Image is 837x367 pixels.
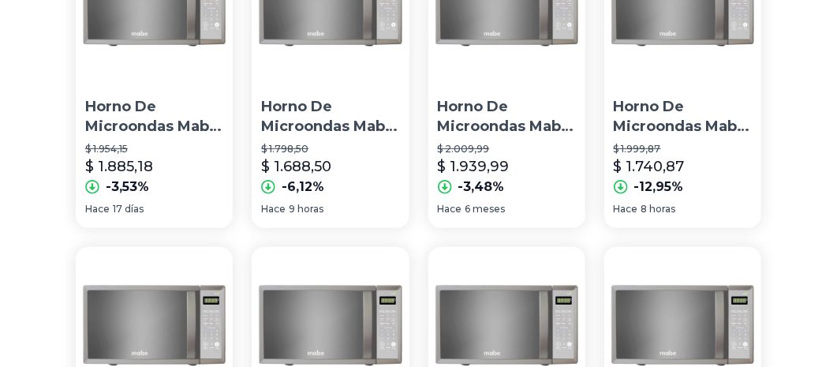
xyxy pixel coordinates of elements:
[614,143,752,155] p: $ 1.999,87
[614,97,752,137] p: Horno De Microondas Mabe Hmm70sej Silver 20l 0.7 Ft³ Electrico 127v [PERSON_NAME]
[614,155,685,178] p: $ 1.740,87
[282,178,324,197] p: -6,12%
[438,97,576,137] p: Horno De Microondas Mabe Hmm70sej Silver 20l 0.7 Ft³ Electrico 127v [PERSON_NAME]
[85,155,153,178] p: $ 1.885,18
[261,143,399,155] p: $ 1.798,50
[458,178,505,197] p: -3,48%
[438,155,510,178] p: $ 1.939,99
[85,203,110,215] span: Hace
[438,203,462,215] span: Hace
[438,143,576,155] p: $ 2.009,99
[641,203,676,215] span: 8 horas
[85,97,223,137] p: Horno De Microondas Mabe Hmm70sej Silver 20l 0.7 Ft3 127v
[261,97,399,137] p: Horno De Microondas Mabe Hmm70sej Silver 20l 0.7 Ft³ Electrico 127v [PERSON_NAME]
[261,203,286,215] span: Hace
[465,203,506,215] span: 6 meses
[85,143,223,155] p: $ 1.954,15
[106,178,149,197] p: -3,53%
[634,178,684,197] p: -12,95%
[113,203,144,215] span: 17 días
[261,155,331,178] p: $ 1.688,50
[614,203,638,215] span: Hace
[289,203,323,215] span: 9 horas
